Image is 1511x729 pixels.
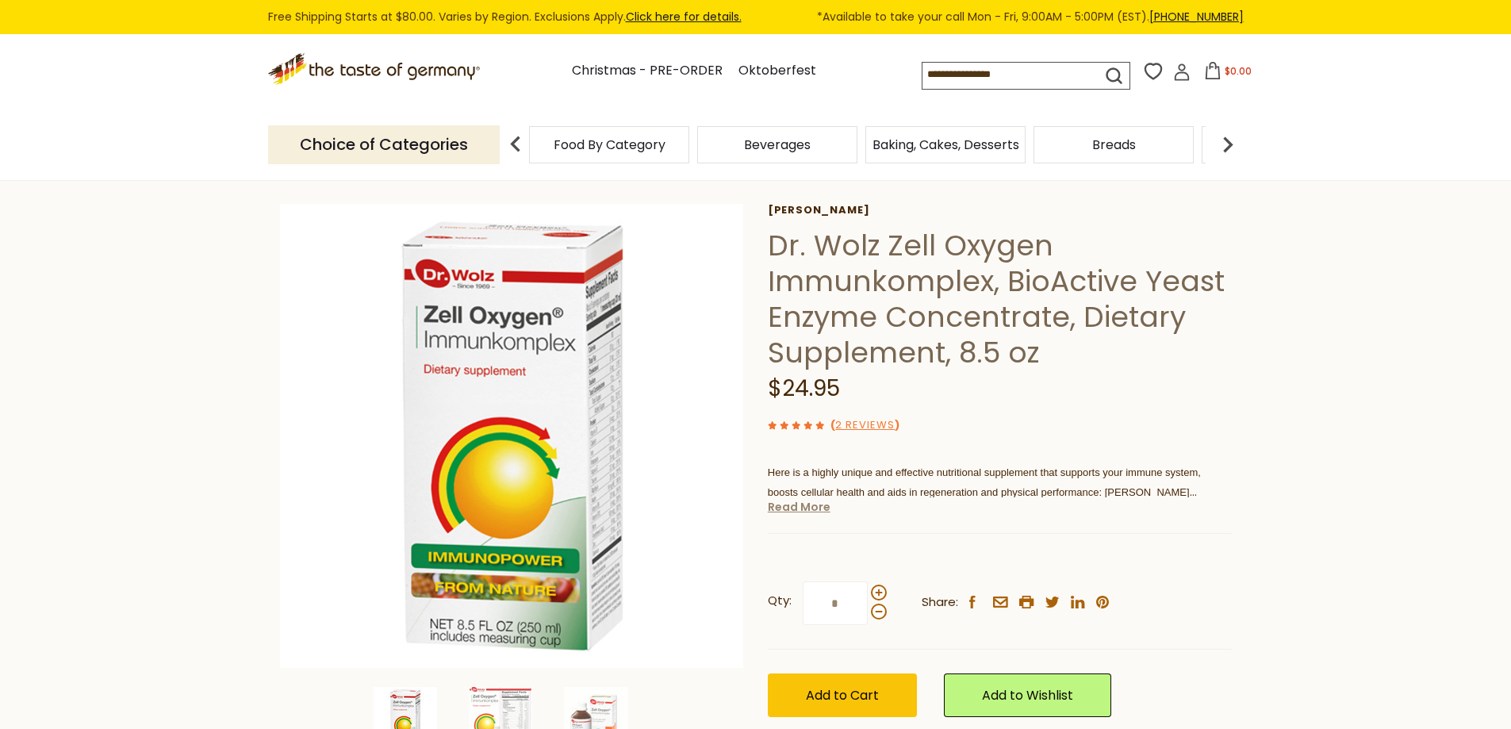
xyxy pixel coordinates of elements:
[738,60,816,82] a: Oktoberfest
[554,139,665,151] a: Food By Category
[626,9,742,25] a: Click here for details.
[817,8,1244,26] span: *Available to take your call Mon - Fri, 9:00AM - 5:00PM (EST).
[922,593,958,612] span: Share:
[830,417,899,432] span: ( )
[1149,9,1244,25] a: [PHONE_NUMBER]
[768,499,830,515] a: Read More
[572,60,723,82] a: Christmas - PRE-ORDER
[1092,139,1136,151] a: Breads
[744,139,811,151] a: Beverages
[768,591,792,611] strong: Qty:
[872,139,1019,151] a: Baking, Cakes, Desserts
[768,228,1232,370] h1: Dr. Wolz Zell Oxygen Immunkomplex, BioActive Yeast Enzyme Concentrate, Dietary Supplement, 8.5 oz
[806,686,879,704] span: Add to Cart
[803,581,868,625] input: Qty:
[768,373,840,404] span: $24.95
[1194,62,1261,86] button: $0.00
[835,417,895,434] a: 2 Reviews
[768,204,1232,217] a: [PERSON_NAME]
[1225,64,1252,78] span: $0.00
[280,204,744,668] img: Dr. Wolz Zell Oxygen Immunkomplex, BioActive Yeast Enzyme Concentrate, Dietary Supplement, 8.5 oz
[268,8,1244,26] div: Free Shipping Starts at $80.00. Varies by Region. Exclusions Apply.
[768,466,1201,518] span: Here is a highly unique and effective nutritional supplement that supports your immune system, bo...
[500,129,531,160] img: previous arrow
[768,673,917,717] button: Add to Cart
[268,125,500,164] p: Choice of Categories
[944,673,1111,717] a: Add to Wishlist
[1212,129,1244,160] img: next arrow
